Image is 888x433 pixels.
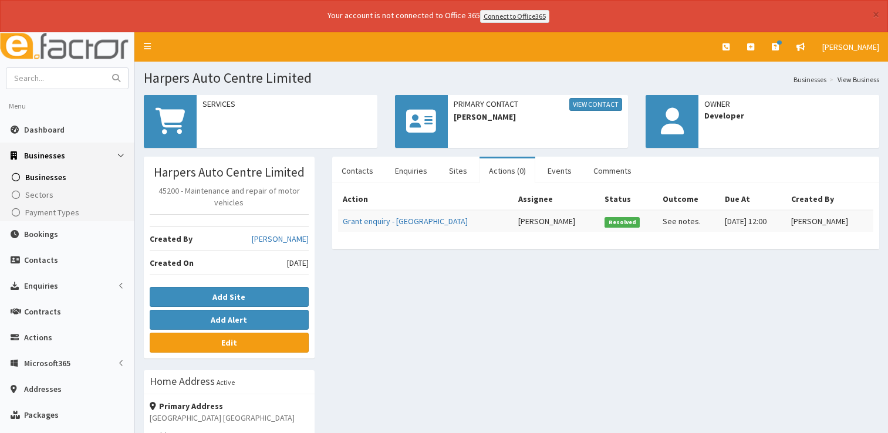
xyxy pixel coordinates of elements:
th: Outcome [658,188,720,210]
a: Businesses [3,168,134,186]
a: Businesses [794,75,826,84]
input: Search... [6,68,105,89]
th: Due At [720,188,787,210]
th: Action [338,188,514,210]
span: Contracts [24,306,61,317]
span: Addresses [24,384,62,394]
small: Active [217,378,235,387]
a: Grant enquiry - [GEOGRAPHIC_DATA] [343,216,468,226]
a: Events [538,158,581,183]
span: Actions [24,332,52,343]
span: [DATE] [287,257,309,269]
a: Edit [150,333,309,353]
a: Contacts [332,158,383,183]
div: Your account is not connected to Office 365 [95,9,782,23]
li: View Business [826,75,879,84]
span: Developer [704,110,873,121]
span: Businesses [24,150,65,161]
td: [PERSON_NAME] [514,210,600,232]
th: Assignee [514,188,600,210]
a: [PERSON_NAME] [813,32,888,62]
b: Add Site [212,292,245,302]
h3: Harpers Auto Centre Limited [150,165,309,179]
span: Dashboard [24,124,65,135]
span: [PERSON_NAME] [822,42,879,52]
a: Sites [440,158,477,183]
a: Enquiries [386,158,437,183]
h3: Home Address [150,376,215,387]
a: Comments [584,158,641,183]
a: Connect to Office365 [480,10,549,23]
p: 45200 - Maintenance and repair of motor vehicles [150,185,309,208]
span: Resolved [605,217,640,228]
a: [PERSON_NAME] [252,233,309,245]
td: [PERSON_NAME] [786,210,873,232]
span: Contacts [24,255,58,265]
strong: Primary Address [150,401,223,411]
a: Actions (0) [480,158,535,183]
span: Payment Types [25,207,79,218]
b: Created On [150,258,194,268]
span: Enquiries [24,280,58,291]
a: Sectors [3,186,134,204]
span: [PERSON_NAME] [454,111,623,123]
span: Microsoft365 [24,358,70,368]
td: See notes. [658,210,720,232]
b: Add Alert [211,314,247,325]
th: Status [600,188,658,210]
b: Edit [221,337,237,348]
button: Add Alert [150,310,309,330]
a: View Contact [569,98,622,111]
td: [DATE] 12:00 [720,210,787,232]
a: Payment Types [3,204,134,221]
span: Bookings [24,229,58,239]
span: Services [202,98,372,110]
span: Sectors [25,190,53,200]
th: Created By [786,188,873,210]
button: × [873,8,879,21]
span: Packages [24,410,59,420]
b: Created By [150,234,193,244]
p: [GEOGRAPHIC_DATA] [GEOGRAPHIC_DATA] [150,412,309,424]
h1: Harpers Auto Centre Limited [144,70,879,86]
span: Owner [704,98,873,110]
span: Primary Contact [454,98,623,111]
span: Businesses [25,172,66,182]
